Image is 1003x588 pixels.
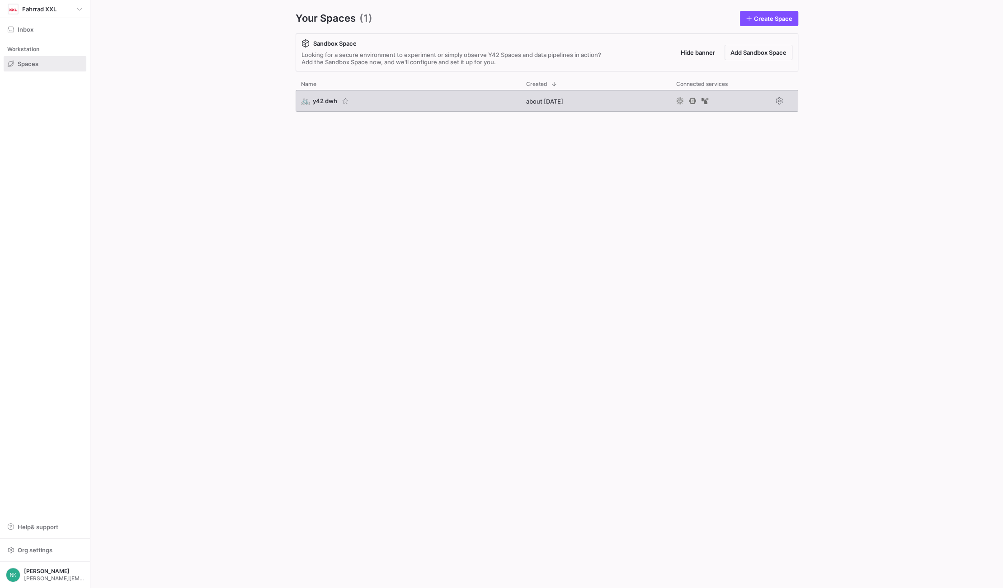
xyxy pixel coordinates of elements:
div: Press SPACE to select this row. [296,90,798,115]
div: Workstation [4,43,86,56]
a: Org settings [4,547,86,555]
a: Spaces [4,56,86,71]
span: [PERSON_NAME][EMAIL_ADDRESS][PERSON_NAME][DOMAIN_NAME] [24,575,84,582]
button: Org settings [4,542,86,558]
div: NK [6,568,20,582]
button: Help& support [4,519,86,535]
span: Created [526,81,547,87]
button: NK[PERSON_NAME][PERSON_NAME][EMAIL_ADDRESS][PERSON_NAME][DOMAIN_NAME] [4,565,86,584]
span: [PERSON_NAME] [24,568,84,574]
span: Create Space [754,15,792,22]
span: Add Sandbox Space [730,49,786,56]
span: Your Spaces [296,11,356,26]
button: Hide banner [675,45,721,60]
div: Looking for a secure environment to experiment or simply observe Y42 Spaces and data pipelines in... [301,51,601,66]
button: Inbox [4,22,86,37]
span: Hide banner [681,49,715,56]
span: Connected services [676,81,728,87]
span: (1) [359,11,372,26]
img: https://storage.googleapis.com/y42-prod-data-exchange/images/oGOSqxDdlQtxIPYJfiHrUWhjI5fT83rRj0ID... [9,5,18,14]
span: Spaces [18,60,38,67]
span: Fahrrad XXL [22,5,57,13]
a: Create Space [740,11,798,26]
span: Help & support [18,523,58,531]
span: Org settings [18,546,52,554]
span: y42 dwh [313,97,337,104]
span: Inbox [18,26,33,33]
button: Add Sandbox Space [725,45,792,60]
span: 🚲 [301,97,309,105]
span: about [DATE] [526,98,563,105]
span: Sandbox Space [313,40,357,47]
span: Name [301,81,316,87]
